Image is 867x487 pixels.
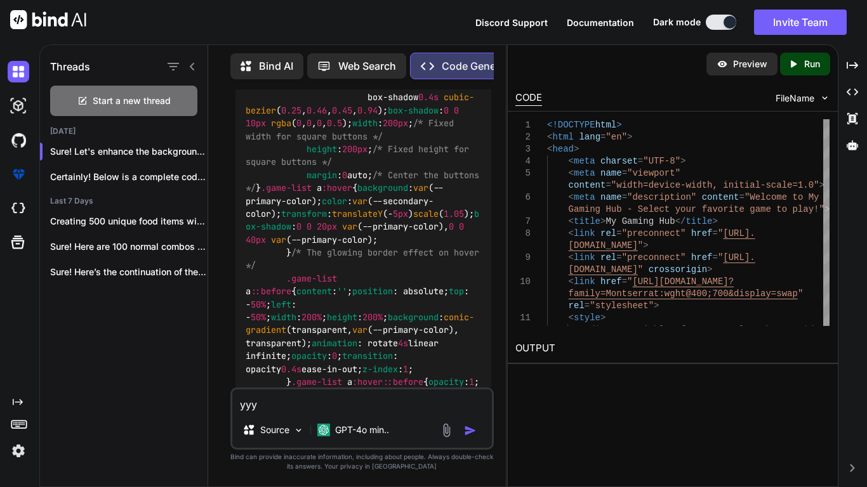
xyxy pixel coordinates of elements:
[552,132,574,142] span: html
[567,16,634,29] button: Documentation
[286,273,337,284] span: .game-list
[627,132,632,142] span: >
[627,276,632,287] span: "
[569,156,574,166] span: <
[515,167,531,179] div: 5
[413,182,428,193] span: var
[352,376,383,387] span: :hover
[515,276,531,288] div: 10
[293,425,304,436] img: Pick Models
[246,118,459,142] span: /* Fixed width for square buttons */
[579,132,600,142] span: lang
[413,208,439,219] span: scale
[383,118,408,129] span: 200px
[515,155,531,167] div: 4
[281,363,301,375] span: 0.4s
[388,311,439,323] span: background
[622,276,627,287] span: =
[352,118,378,129] span: width
[567,17,634,28] span: Documentation
[515,192,531,204] div: 6
[515,119,531,131] div: 1
[600,313,606,323] span: >
[251,299,266,310] span: 50%
[296,118,301,129] span: 0
[622,228,686,238] span: "preconnect"
[230,452,494,471] p: Bind can provide inaccurate information, including about people. Always double-check its answers....
[317,118,322,129] span: 0
[418,92,439,103] span: 0.4s
[291,376,342,387] span: .game-list
[776,92,814,105] span: FileName
[622,252,686,263] span: "preconnect"
[246,286,251,297] span: a
[707,264,712,275] span: >
[332,105,352,116] span: 0.45
[317,221,337,233] span: 20px
[627,168,680,178] span: "viewport"
[271,311,296,323] span: width
[383,376,423,387] span: ::before
[403,363,408,375] span: 1
[50,240,208,253] p: Sure! Here are 100 normal combos for...
[352,195,367,207] span: var
[515,312,531,324] div: 11
[50,171,208,183] p: Certainly! Below is a complete code snip...
[627,192,696,202] span: "description"
[8,440,29,462] img: settings
[600,132,606,142] span: =
[398,337,408,349] span: 4s
[246,311,474,335] span: conic-gradient
[643,240,648,250] span: >
[271,299,291,310] span: left
[569,216,574,226] span: <
[569,168,574,178] span: <
[347,376,352,387] span: a
[40,196,208,206] h2: Last 7 Days
[327,311,357,323] span: height
[317,424,330,436] img: GPT-4o mini
[569,301,585,311] span: rel
[653,16,701,29] span: Dark mode
[515,131,531,143] div: 2
[702,192,739,202] span: content
[569,204,824,214] span: Gaming Hub - Select your favorite game to play!"
[754,10,847,35] button: Invite Team
[362,363,398,375] span: z-index
[819,180,824,190] span: >
[8,95,29,117] img: darkAi-studio
[547,120,595,130] span: <!DOCTYPE
[717,58,728,70] img: preview
[590,325,814,335] span: /* CSS Variables for easy color changes */
[638,240,643,250] span: "
[307,169,337,181] span: margin
[475,17,548,28] span: Discord Support
[8,61,29,82] img: darkChat
[595,120,617,130] span: html
[569,264,638,275] span: [DOMAIN_NAME]
[574,228,595,238] span: link
[733,58,767,70] p: Preview
[569,252,574,263] span: <
[515,143,531,155] div: 3
[819,93,830,103] img: chevron down
[508,334,838,363] h2: OUTPUT
[307,118,312,129] span: 0
[246,234,266,245] span: 40px
[362,311,383,323] span: 200%
[449,286,464,297] span: top
[713,252,718,263] span: =
[638,264,643,275] span: "
[281,208,327,219] span: transform
[515,91,542,106] div: CODE
[357,182,408,193] span: background
[547,144,552,154] span: <
[600,216,606,226] span: >
[574,252,595,263] span: link
[569,228,574,238] span: <
[271,118,291,129] span: rgba
[654,301,659,311] span: >
[296,286,332,297] span: content
[632,276,734,287] span: [URL][DOMAIN_NAME]?
[691,252,713,263] span: href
